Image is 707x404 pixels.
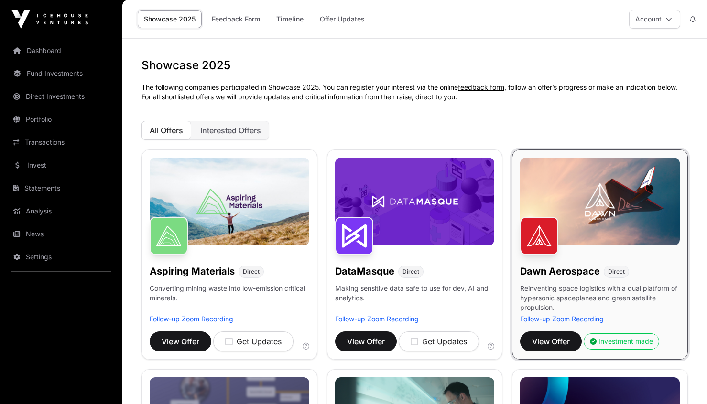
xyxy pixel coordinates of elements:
[314,10,371,28] a: Offer Updates
[150,126,183,135] span: All Offers
[629,10,680,29] button: Account
[150,331,211,351] button: View Offer
[8,109,115,130] a: Portfolio
[8,86,115,107] a: Direct Investments
[520,265,600,278] h1: Dawn Aerospace
[399,331,479,351] button: Get Updates
[520,331,582,351] button: View Offer
[608,268,625,276] span: Direct
[590,337,653,346] div: Investment made
[8,223,115,245] a: News
[150,315,233,323] a: Follow-up Zoom Recording
[150,284,309,314] p: Converting mining waste into low-emission critical minerals.
[532,336,570,347] span: View Offer
[225,336,282,347] div: Get Updates
[335,158,495,245] img: DataMasque-Banner.jpg
[520,315,604,323] a: Follow-up Zoom Recording
[8,40,115,61] a: Dashboard
[335,331,397,351] button: View Offer
[206,10,266,28] a: Feedback Form
[8,178,115,199] a: Statements
[520,284,680,314] p: Reinventing space logistics with a dual platform of hypersonic spaceplanes and green satellite pr...
[141,83,688,102] p: The following companies participated in Showcase 2025. You can register your interest via the onl...
[8,246,115,267] a: Settings
[138,10,202,28] a: Showcase 2025
[520,217,558,255] img: Dawn Aerospace
[150,217,188,255] img: Aspiring Materials
[520,158,680,245] img: Dawn-Banner.jpg
[243,268,260,276] span: Direct
[141,58,688,73] h1: Showcase 2025
[8,132,115,153] a: Transactions
[659,358,707,404] iframe: Chat Widget
[335,265,394,278] h1: DataMasque
[11,10,88,29] img: Icehouse Ventures Logo
[150,265,235,278] h1: Aspiring Materials
[213,331,294,351] button: Get Updates
[335,315,419,323] a: Follow-up Zoom Recording
[458,83,504,91] a: feedback form
[411,336,467,347] div: Get Updates
[141,121,191,140] button: All Offers
[8,63,115,84] a: Fund Investments
[402,268,419,276] span: Direct
[200,126,261,135] span: Interested Offers
[270,10,310,28] a: Timeline
[335,217,373,255] img: DataMasque
[162,336,199,347] span: View Offer
[335,284,495,314] p: Making sensitive data safe to use for dev, AI and analytics.
[8,201,115,222] a: Analysis
[347,336,385,347] span: View Offer
[192,121,269,140] button: Interested Offers
[584,333,659,350] button: Investment made
[8,155,115,176] a: Invest
[150,158,309,245] img: Aspiring-Banner.jpg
